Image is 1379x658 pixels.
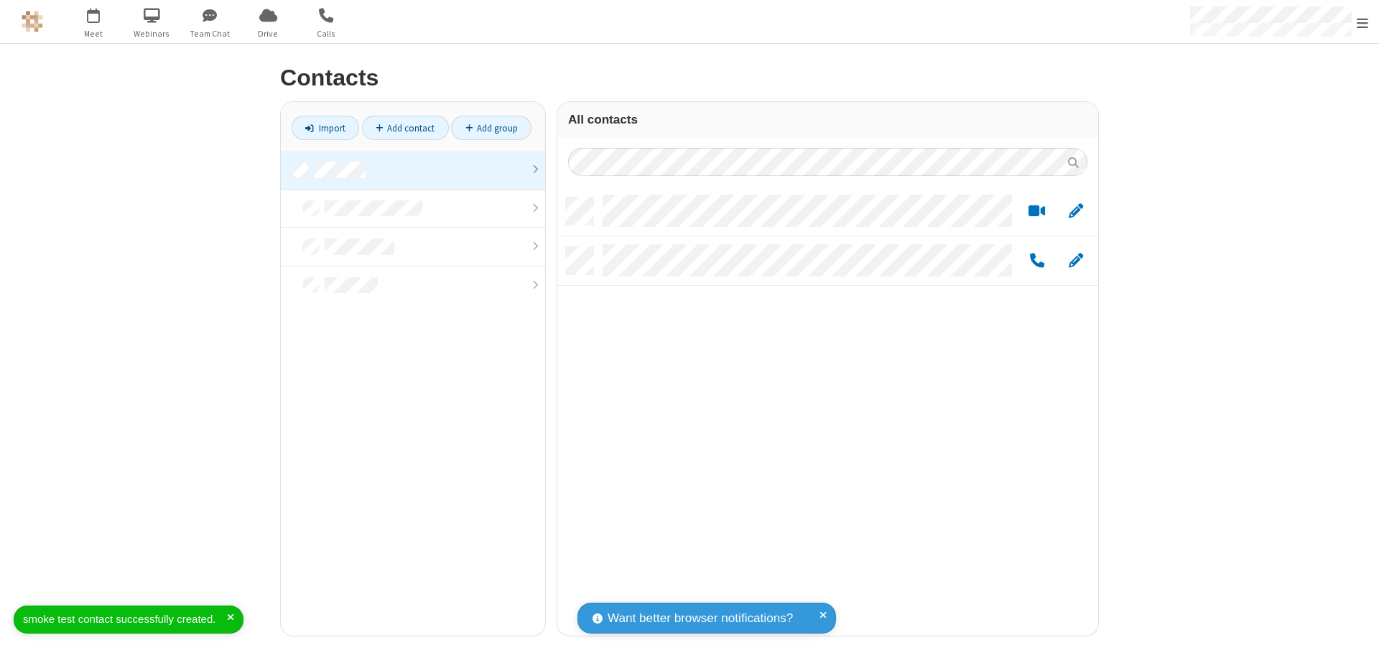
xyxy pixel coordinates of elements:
button: Call by phone [1023,252,1051,270]
div: grid [557,187,1098,636]
div: smoke test contact successfully created. [23,611,227,628]
h3: All contacts [568,113,1087,126]
button: Edit [1062,203,1090,221]
h2: Contacts [280,65,1099,91]
a: Add contact [362,116,449,140]
span: Meet [67,27,121,40]
span: Calls [300,27,353,40]
a: Add group [451,116,531,140]
span: Team Chat [183,27,237,40]
img: QA Selenium DO NOT DELETE OR CHANGE [22,11,43,32]
button: Edit [1062,252,1090,270]
iframe: Chat [1343,621,1368,648]
button: Start a video meeting [1023,203,1051,221]
a: Import [292,116,359,140]
span: Want better browser notifications? [608,609,793,628]
span: Drive [241,27,295,40]
span: Webinars [125,27,179,40]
